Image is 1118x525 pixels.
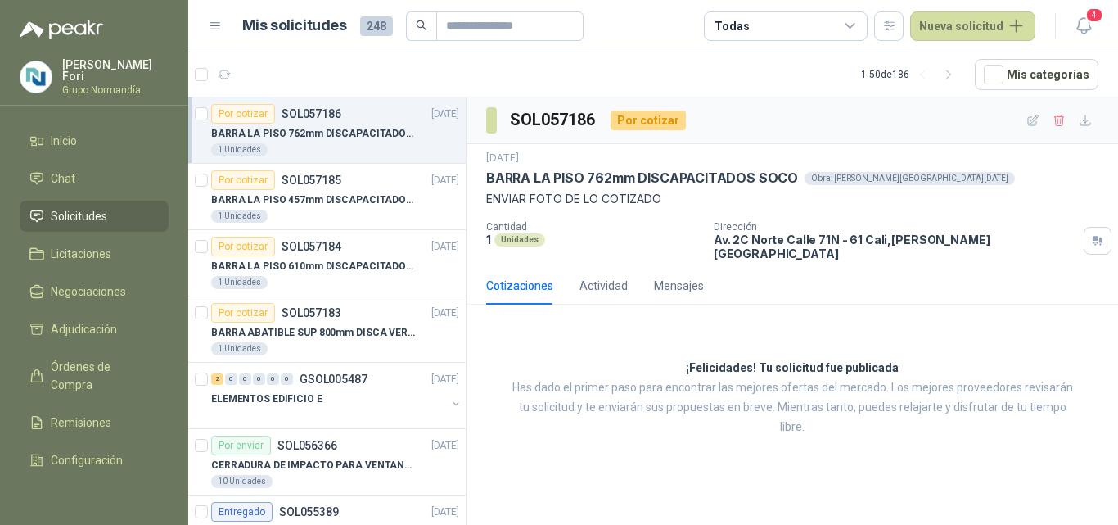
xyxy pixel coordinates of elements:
[211,126,415,142] p: BARRA LA PISO 762mm DISCAPACITADOS SOCO
[20,482,169,514] a: Manuales y ayuda
[20,276,169,307] a: Negociaciones
[360,16,393,36] span: 248
[282,174,341,186] p: SOL057185
[51,414,111,432] span: Remisiones
[282,307,341,319] p: SOL057183
[211,170,275,190] div: Por cotizar
[20,407,169,438] a: Remisiones
[686,359,899,378] h3: ¡Felicidades! Tu solicitud fue publicada
[211,303,275,323] div: Por cotizar
[211,325,415,341] p: BARRA ABATIBLE SUP 800mm DISCA VERT SOCO
[300,373,367,385] p: GSOL005487
[579,277,628,295] div: Actividad
[20,20,103,39] img: Logo peakr
[211,369,462,422] a: 2 0 0 0 0 0 GSOL005487[DATE] ELEMENTOS EDIFICIO E
[211,192,415,208] p: BARRA LA PISO 457mm DISCAPACITADOS SOCO
[431,173,459,188] p: [DATE]
[211,475,273,488] div: 10 Unidades
[62,59,169,82] p: [PERSON_NAME] Fori
[188,164,466,230] a: Por cotizarSOL057185[DATE] BARRA LA PISO 457mm DISCAPACITADOS SOCO1 Unidades
[431,505,459,520] p: [DATE]
[211,436,271,455] div: Por enviar
[20,238,169,269] a: Licitaciones
[51,132,77,150] span: Inicio
[211,237,275,256] div: Por cotizar
[431,438,459,454] p: [DATE]
[211,143,268,156] div: 1 Unidades
[51,170,75,188] span: Chat
[714,233,1077,260] p: Av. 2C Norte Calle 71N - 61 Cali , [PERSON_NAME][GEOGRAPHIC_DATA]
[20,201,169,232] a: Solicitudes
[282,241,341,252] p: SOL057184
[20,125,169,156] a: Inicio
[975,59,1098,90] button: Mís categorías
[20,314,169,345] a: Adjudicación
[611,111,686,130] div: Por cotizar
[654,277,704,295] div: Mensajes
[239,373,251,385] div: 0
[211,104,275,124] div: Por cotizar
[51,245,111,263] span: Licitaciones
[805,172,1015,185] div: Obra: [PERSON_NAME][GEOGRAPHIC_DATA][DATE]
[279,506,339,518] p: SOL055389
[188,97,466,164] a: Por cotizarSOL057186[DATE] BARRA LA PISO 762mm DISCAPACITADOS SOCO1 Unidades
[1085,7,1103,23] span: 4
[51,451,123,469] span: Configuración
[20,163,169,194] a: Chat
[431,106,459,122] p: [DATE]
[211,373,223,385] div: 2
[225,373,237,385] div: 0
[486,170,798,187] p: BARRA LA PISO 762mm DISCAPACITADOS SOCO
[486,190,1098,208] p: ENVIAR FOTO DE LO COTIZADO
[416,20,427,31] span: search
[20,351,169,401] a: Órdenes de Compra
[510,107,597,133] h3: SOL057186
[486,221,701,233] p: Cantidad
[431,372,459,387] p: [DATE]
[910,11,1035,41] button: Nueva solicitud
[188,296,466,363] a: Por cotizarSOL057183[DATE] BARRA ABATIBLE SUP 800mm DISCA VERT SOCO1 Unidades
[20,445,169,476] a: Configuración
[253,373,265,385] div: 0
[431,239,459,255] p: [DATE]
[211,210,268,223] div: 1 Unidades
[714,221,1077,233] p: Dirección
[211,276,268,289] div: 1 Unidades
[486,151,519,166] p: [DATE]
[242,14,347,38] h1: Mis solicitudes
[267,373,279,385] div: 0
[51,320,117,338] span: Adjudicación
[62,85,169,95] p: Grupo Normandía
[211,502,273,522] div: Entregado
[20,61,52,93] img: Company Logo
[486,277,553,295] div: Cotizaciones
[486,233,491,247] p: 1
[51,358,153,394] span: Órdenes de Compra
[1069,11,1098,41] button: 4
[281,373,293,385] div: 0
[277,440,337,451] p: SOL056366
[211,391,322,407] p: ELEMENTOS EDIFICIO E
[282,108,341,120] p: SOL057186
[211,458,415,473] p: CERRADURA DE IMPACTO PARA VENTANAS
[861,61,962,88] div: 1 - 50 de 186
[51,283,126,301] span: Negociaciones
[715,17,749,35] div: Todas
[51,207,107,225] span: Solicitudes
[494,233,545,247] div: Unidades
[211,342,268,355] div: 1 Unidades
[507,378,1077,437] p: Has dado el primer paso para encontrar las mejores ofertas del mercado. Los mejores proveedores r...
[188,230,466,296] a: Por cotizarSOL057184[DATE] BARRA LA PISO 610mm DISCAPACITADOS SOCO1 Unidades
[431,305,459,321] p: [DATE]
[211,259,415,274] p: BARRA LA PISO 610mm DISCAPACITADOS SOCO
[188,429,466,496] a: Por enviarSOL056366[DATE] CERRADURA DE IMPACTO PARA VENTANAS10 Unidades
